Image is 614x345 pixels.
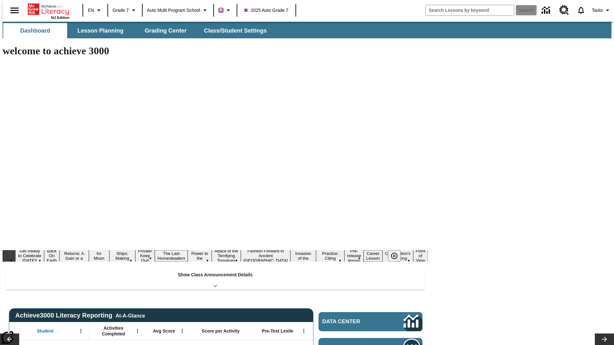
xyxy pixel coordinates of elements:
span: Achieve3000 Literacy Reporting [15,312,145,319]
a: Notifications [573,2,589,19]
button: Grading Center [134,23,198,38]
button: Slide 14 Career Lesson [364,250,382,262]
div: SubNavbar [3,22,611,38]
div: Show Class Announcement Details [6,268,425,290]
span: Auto Multi program School [147,7,201,14]
a: Home [28,3,69,16]
button: Boost Class color is purple. Change class color [216,4,235,16]
button: Slide 4 Time for Moon Rules? [89,245,109,266]
button: Slide 12 Mixed Practice: Citing Evidence [316,245,344,266]
button: Slide 10 Fashion Forward in Ancient Rome [241,248,290,264]
button: Slide 16 Point of View [413,248,428,264]
span: NJ Edition [51,16,69,19]
button: Slide 8 Solar Power to the People [188,245,212,266]
span: Score per Activity [202,328,240,334]
p: Show Class Announcement Details [178,272,253,278]
button: Slide 13 Pre-release lesson [344,248,364,264]
div: At-A-Glance [115,312,145,319]
div: Pause [388,250,407,262]
button: Slide 2 Back On Earth [44,248,59,264]
span: Tauto [592,7,603,14]
span: Activities Completed [92,325,135,337]
button: Open Menu [133,326,142,336]
button: Slide 5 Cruise Ships: Making Waves [109,245,135,266]
a: Data Center [319,312,422,331]
button: School: Auto Multi program School, Select your school [145,4,212,16]
button: Language: EN, Select a language [85,4,106,16]
button: Slide 11 The Invasion of the Free CD [290,245,316,266]
span: Data Center [322,318,382,325]
button: Slide 15 The Constitution's Balancing Act [382,245,413,266]
button: Slide 6 Private! Keep Out! [135,248,155,264]
button: Open Menu [177,326,187,336]
span: Pre-Test Lexile [262,328,294,334]
button: Lesson Planning [68,23,132,38]
input: search field [426,5,514,15]
span: EN [88,7,94,14]
div: SubNavbar [3,23,272,38]
button: Class/Student Settings [199,23,272,38]
button: Open Menu [76,326,86,336]
button: Slide 9 Attack of the Terrifying Tomatoes [212,248,241,264]
span: 2025 Auto Grade 7 [244,7,288,14]
button: Dashboard [3,23,67,38]
button: Pause [388,250,401,262]
span: Student [37,328,53,334]
button: Profile/Settings [589,4,614,16]
button: Lesson carousel, Next [595,333,614,345]
span: Grade 7 [113,7,129,14]
button: Open Menu [299,326,309,336]
button: Grade: Grade 7, Select a grade [110,4,140,16]
button: Slide 1 Get Ready to Celebrate Juneteenth! [15,248,44,264]
button: Slide 7 The Last Homesteaders [155,250,188,262]
button: Slide 3 Free Returns: A Gain or a Drain? [59,245,89,266]
span: Avg Score [153,328,175,334]
div: Home [28,2,69,19]
button: Open side menu [5,1,24,20]
a: Resource Center, Will open in new tab [555,2,573,19]
h1: welcome to achieve 3000 [3,45,428,57]
a: Data Center [538,2,555,19]
span: B [219,6,223,14]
